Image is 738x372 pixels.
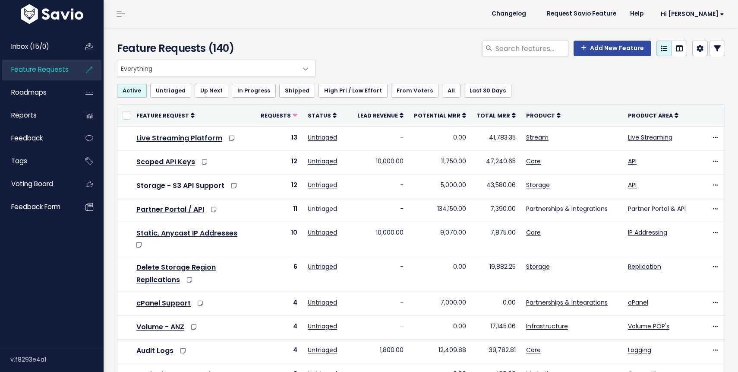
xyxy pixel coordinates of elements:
td: 13 [255,127,303,150]
td: 1,800.00 [352,340,409,363]
a: Live Streaming Platform [136,133,222,143]
h4: Feature Requests (140) [117,41,311,56]
a: Static, Anycast IP Addresses [136,228,237,238]
a: Core [526,157,541,165]
td: 11 [255,198,303,222]
td: 7,390.00 [471,198,521,222]
a: Untriaged [308,298,337,307]
input: Search features... [495,41,568,56]
img: logo-white.9d6f32f41409.svg [19,4,85,24]
a: Replication [628,262,661,271]
td: 5,000.00 [409,174,471,198]
a: In Progress [232,84,276,98]
a: Live Streaming [628,133,672,142]
td: 7,875.00 [471,222,521,256]
a: Untriaged [308,157,337,165]
td: 0.00 [471,292,521,315]
a: Untriaged [308,322,337,331]
td: 10 [255,222,303,256]
span: Feature Request [136,112,189,119]
td: 4 [255,316,303,340]
a: Core [526,346,541,354]
td: 7,000.00 [409,292,471,315]
a: Untriaged [308,133,337,142]
span: Changelog [492,11,526,17]
span: Voting Board [11,179,53,188]
td: 39,782.81 [471,340,521,363]
td: - [352,127,409,150]
a: Request Savio Feature [540,7,623,20]
a: High Pri / Low Effort [319,84,388,98]
a: Tags [2,151,72,171]
span: Reports [11,111,37,120]
a: Untriaged [308,204,337,213]
a: IP Addressing [628,228,667,237]
a: Storage [526,262,550,271]
a: Inbox (15/0) [2,37,72,57]
a: Untriaged [308,228,337,237]
a: Feedback form [2,197,72,217]
a: Requests [261,111,297,120]
a: Storage - S3 API Support [136,181,224,191]
a: Hi [PERSON_NAME] [650,7,731,21]
span: Feature Requests [11,65,69,74]
td: 4 [255,292,303,315]
a: Potential MRR [414,111,466,120]
ul: Filter feature requests [117,84,725,98]
a: Delete Storage Region Replications [136,262,216,285]
td: 6 [255,256,303,292]
a: Active [117,84,147,98]
span: Total MRR [476,112,510,119]
a: Core [526,228,541,237]
td: 0.00 [409,127,471,150]
td: 0.00 [409,256,471,292]
td: 12 [255,174,303,198]
a: Add New Feature [574,41,651,56]
span: Potential MRR [414,112,460,119]
a: Feedback [2,128,72,148]
td: 10,000.00 [352,150,409,174]
a: Lead Revenue [357,111,404,120]
a: Last 30 Days [464,84,511,98]
td: 10,000.00 [352,222,409,256]
a: Partner Portal / API [136,204,204,214]
a: Untriaged [308,181,337,189]
span: Everything [117,60,315,77]
a: Infrastructure [526,322,568,331]
a: Voting Board [2,174,72,194]
a: Untriaged [308,346,337,354]
td: - [352,256,409,292]
td: 134,150.00 [409,198,471,222]
span: Product [526,112,555,119]
a: Status [308,111,337,120]
td: - [352,198,409,222]
a: Help [623,7,650,20]
a: Product [526,111,561,120]
div: v.f8293e4a1 [10,348,104,371]
a: Product Area [628,111,678,120]
a: Volume - ANZ [136,322,184,332]
a: Roadmaps [2,83,72,102]
span: Everything [117,60,298,76]
span: Feedback [11,134,43,143]
td: - [352,174,409,198]
a: Partner Portal & API [628,204,686,213]
span: Hi [PERSON_NAME] [661,11,724,17]
a: API [628,181,637,189]
span: Product Area [628,112,673,119]
a: Shipped [279,84,315,98]
a: Untriaged [308,262,337,271]
a: Scoped API Keys [136,157,195,167]
span: Lead Revenue [357,112,398,119]
a: Storage [526,181,550,189]
a: cPanel [628,298,648,307]
span: Roadmaps [11,88,47,97]
a: From Voters [391,84,438,98]
span: Feedback form [11,202,60,211]
td: 4 [255,340,303,363]
a: Volume POP's [628,322,669,331]
a: Partnerships & Integrations [526,204,608,213]
a: Audit Logs [136,346,173,356]
a: Untriaged [150,84,191,98]
a: Total MRR [476,111,516,120]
